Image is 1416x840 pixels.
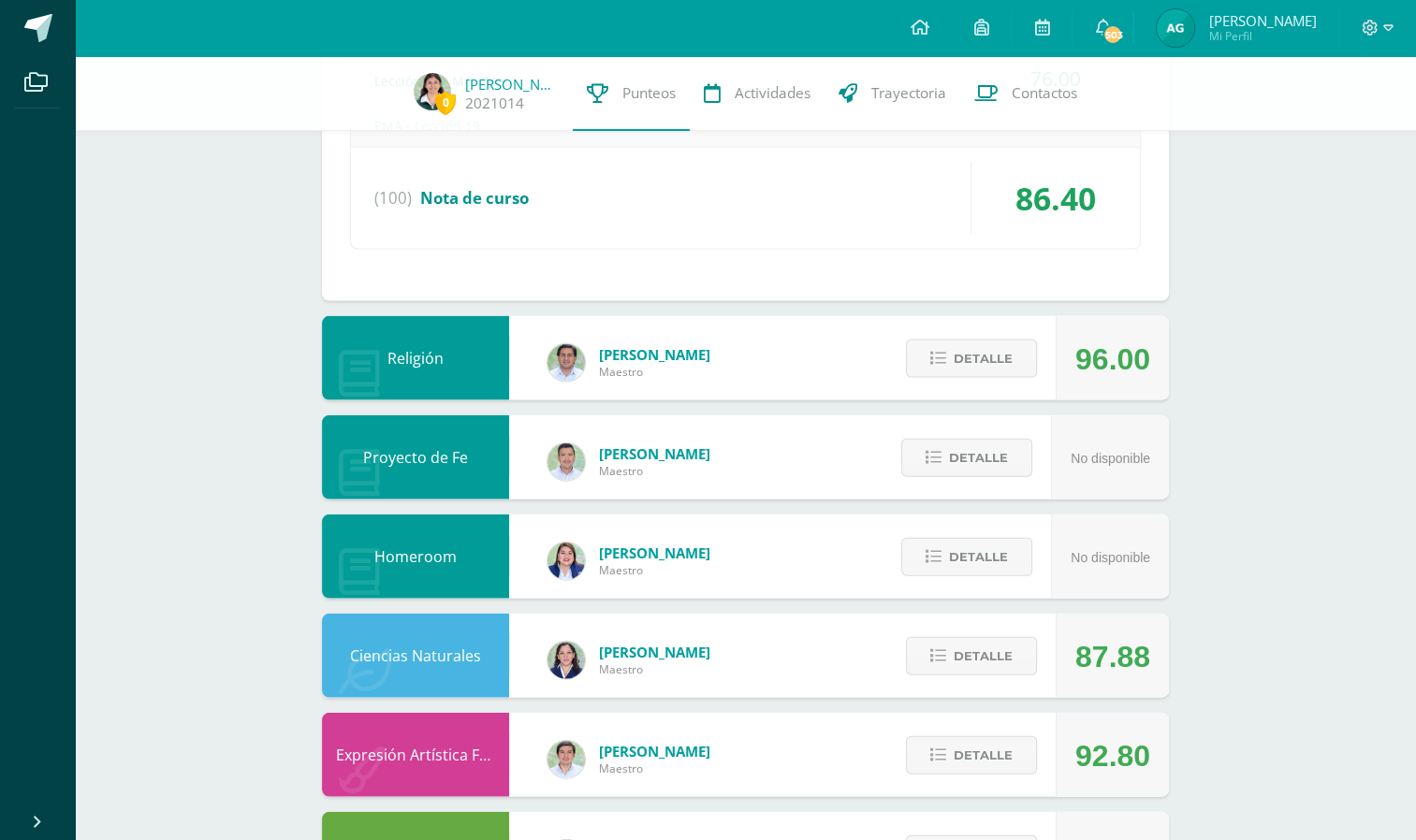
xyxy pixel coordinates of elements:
[906,340,1037,378] button: Detalle
[322,713,509,797] div: Expresión Artística FORMACIÓN MUSICAL
[871,83,946,103] span: Trayectoria
[547,344,585,382] img: f767cae2d037801592f2ba1a5db71a2a.png
[465,94,524,113] a: 2021014
[599,742,710,760] span: [PERSON_NAME]
[547,443,585,481] img: 585d333ccf69bb1c6e5868c8cef08dba.png
[901,439,1032,477] button: Detalle
[1157,9,1194,47] img: c11d42e410010543b8f7588cb98b0966.png
[599,643,710,661] span: [PERSON_NAME]
[825,56,960,131] a: Trayectoria
[735,83,810,103] span: Actividades
[906,637,1037,675] button: Detalle
[599,562,710,578] span: Maestro
[599,661,710,677] span: Maestro
[1075,317,1150,401] div: 96.00
[599,345,710,364] span: [PERSON_NAME]
[374,163,412,234] span: (100)
[599,364,710,380] span: Maestro
[435,91,456,114] span: 0
[547,543,585,580] img: 97caf0f34450839a27c93473503a1ec1.png
[622,83,676,103] span: Punteos
[960,56,1091,131] a: Contactos
[690,56,825,131] a: Actividades
[901,538,1032,576] button: Detalle
[906,736,1037,775] button: Detalle
[547,642,585,679] img: 34baededec4b5a5d684641d5d0f97b48.png
[1075,615,1150,699] div: 87.88
[954,639,1013,673] span: Detalle
[971,163,1140,234] div: 86.40
[954,341,1013,376] span: Detalle
[599,463,710,479] span: Maestro
[414,73,451,110] img: 21ecb1b6eb62dfcd83b073e897be9f81.png
[954,738,1013,773] span: Detalle
[1075,714,1150,798] div: 92.80
[573,56,690,131] a: Punteos
[1208,11,1316,30] span: [PERSON_NAME]
[547,741,585,778] img: 8e3dba6cfc057293c5db5c78f6d0205d.png
[420,187,529,209] span: Nota de curso
[465,75,559,94] a: [PERSON_NAME]
[322,415,509,500] div: Proyecto de Fe
[949,441,1008,475] span: Detalle
[322,614,509,698] div: Ciencias Naturales
[1102,24,1123,45] span: 503
[599,543,710,562] span: [PERSON_NAME]
[322,316,509,400] div: Religión
[1071,550,1150,565] span: No disponible
[949,540,1008,574] span: Detalle
[1208,28,1316,44] span: Mi Perfil
[1071,451,1150,466] span: No disponible
[1012,83,1077,103] span: Contactos
[599,760,710,776] span: Maestro
[322,514,509,599] div: Homeroom
[599,444,710,463] span: [PERSON_NAME]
